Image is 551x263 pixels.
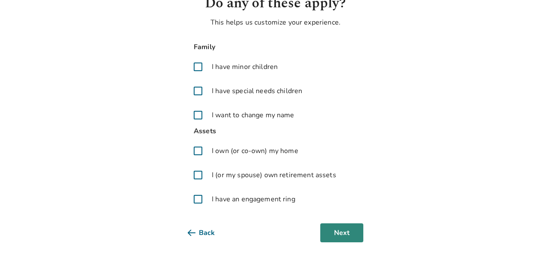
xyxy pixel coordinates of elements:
span: I have special needs children [212,86,302,96]
span: I have an engagement ring [212,194,295,204]
span: I own (or co-own) my home [212,146,298,156]
span: Assets [188,125,363,137]
span: I have minor children [212,62,278,72]
p: This helps us customize your experience. [188,17,363,28]
button: Back [188,223,229,242]
span: I (or my spouse) own retirement assets [212,170,336,180]
button: Next [320,223,363,242]
iframe: Chat Widget [508,222,551,263]
span: I want to change my name [212,110,294,120]
span: Family [188,41,363,53]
